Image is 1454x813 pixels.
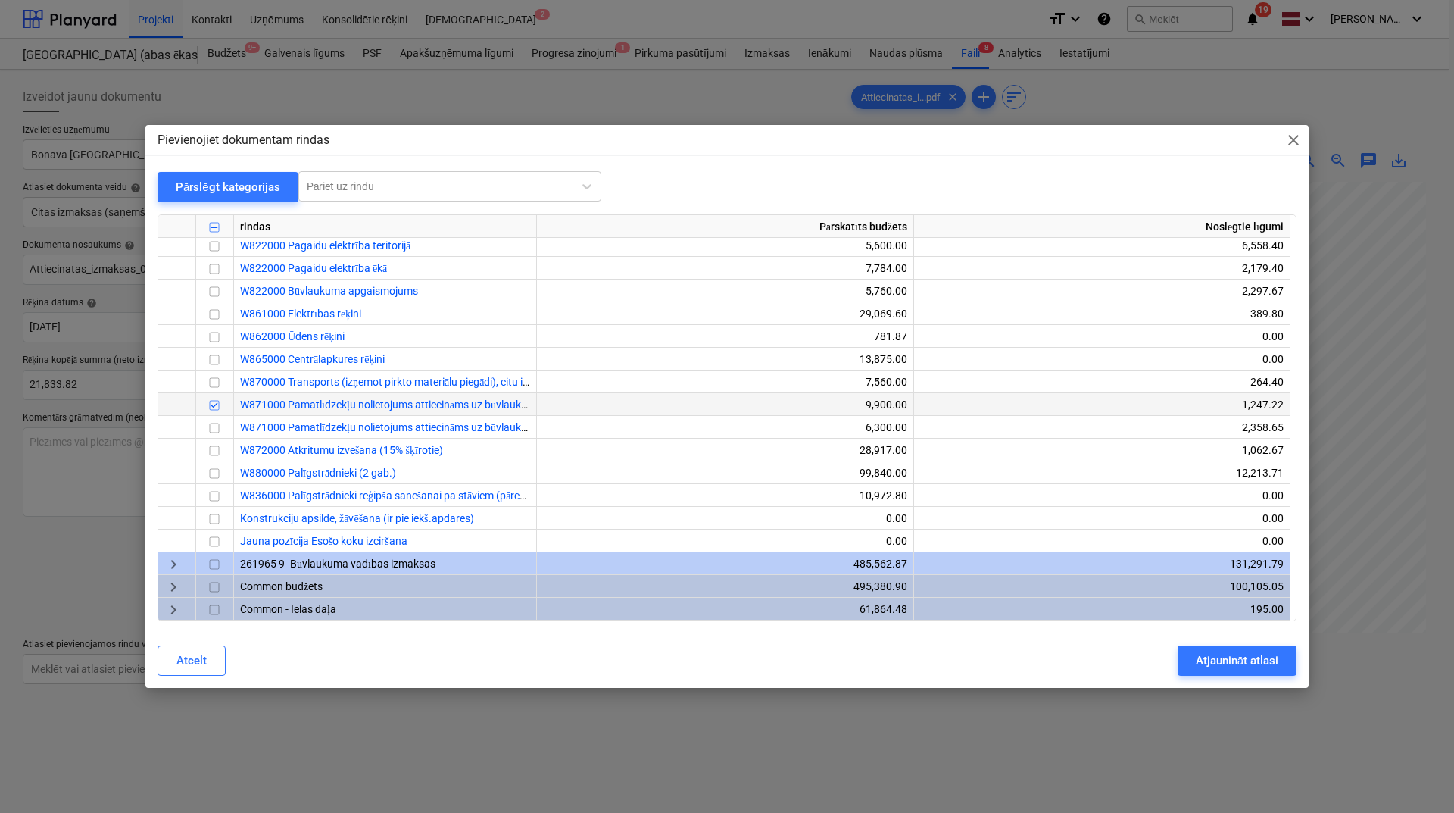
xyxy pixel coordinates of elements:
div: 1,247.22 [920,393,1284,416]
div: 7,784.00 [543,257,907,280]
div: 781.87 [543,325,907,348]
div: 29,069.60 [543,302,907,325]
div: 0.00 [920,325,1284,348]
div: Pārskatīts budžets [537,215,914,238]
span: keyboard_arrow_right [164,578,183,596]
button: Pārslēgt kategorijas [158,172,298,202]
div: 389.80 [920,302,1284,325]
a: Jauna pozīcija Esošo koku izciršana [240,535,407,547]
div: 264.40 [920,371,1284,393]
div: 195.00 [920,598,1284,621]
a: W861000 Elektrības rēķini [240,308,361,320]
div: Pārslēgt kategorijas [176,177,280,197]
div: 13,875.00 [543,348,907,371]
div: 0.00 [543,530,907,552]
div: 61,864.48 [543,598,907,621]
div: 0.00 [920,530,1284,552]
div: 2,358.65 [920,416,1284,439]
a: W870000 Transports (izņemot pirkto materiālu piegādi), citu iekārtu noma (piemeram: ūdens atsūknē... [240,376,788,388]
div: Atjaunināt atlasi [1196,651,1278,671]
span: close [1284,131,1303,149]
div: 100,105.05 [920,575,1284,598]
div: 28,917.00 [543,439,907,461]
div: 99,840.00 [543,461,907,484]
span: 261965 9- Būvlaukuma vadības izmaksas [240,558,435,570]
p: Pievienojiet dokumentam rindas [158,131,329,149]
div: 2,297.67 [920,280,1284,302]
a: W880000 Palīgstrādnieki (2 gab.) [240,467,396,479]
a: W836000 Palīgstrādnieki reģipša sanešanai pa stāviem (pārcelta no starpsienu izb. sadaļas) [240,489,666,502]
div: 0.00 [920,507,1284,530]
div: 0.00 [543,507,907,530]
div: Noslēgtie līgumi [914,215,1290,238]
button: Atjaunināt atlasi [1178,646,1296,676]
span: keyboard_arrow_right [164,601,183,619]
a: W871000 Pamatlīdzekļu nolietojums attiecināms uz būvlaukumu (kodē grāmatvedība pēc Hilti OnTrack ... [240,399,886,411]
a: W822000 Pagaidu elektrība ēkā [240,262,387,274]
a: W872000 Atkritumu izvešana (15% šķīrotie) [240,444,443,456]
a: W822000 Pagaidu elektrība teritorijā [240,239,410,252]
a: W862000 Ūdens rēķini [240,330,345,342]
div: 10,972.80 [543,484,907,507]
div: 6,558.40 [920,234,1284,257]
span: keyboard_arrow_right [164,555,183,574]
span: Common budžets [240,580,323,593]
div: 6,300.00 [543,416,907,439]
a: W865000 Centrālapkures rēķini [240,353,385,365]
div: 131,291.79 [920,552,1284,575]
div: rindas [234,215,537,238]
div: 0.00 [920,484,1284,507]
div: 5,600.00 [543,234,907,257]
div: 7,560.00 [543,371,907,393]
iframe: Chat Widget [1378,740,1454,813]
div: 495,380.90 [543,575,907,598]
span: Common - Ielas daļa [240,603,336,615]
div: 0.00 [920,348,1284,371]
a: W871000 Pamatlīdzekļu nolietojums attiecināms uz būvlaukumu (kodē grāmatvedība citas izmaksas) [240,421,713,433]
div: 9,900.00 [543,393,907,416]
div: 1,062.67 [920,439,1284,461]
div: Atcelt [176,651,207,671]
a: W822000 Būvlaukuma apgaismojums [240,285,418,297]
div: 485,562.87 [543,552,907,575]
div: 2,179.40 [920,257,1284,280]
a: Konstrukciju apsilde, žāvēšana (ir pie iekš.apdares) [240,512,474,524]
div: 12,213.71 [920,461,1284,484]
div: 5,760.00 [543,280,907,302]
button: Atcelt [158,646,226,676]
